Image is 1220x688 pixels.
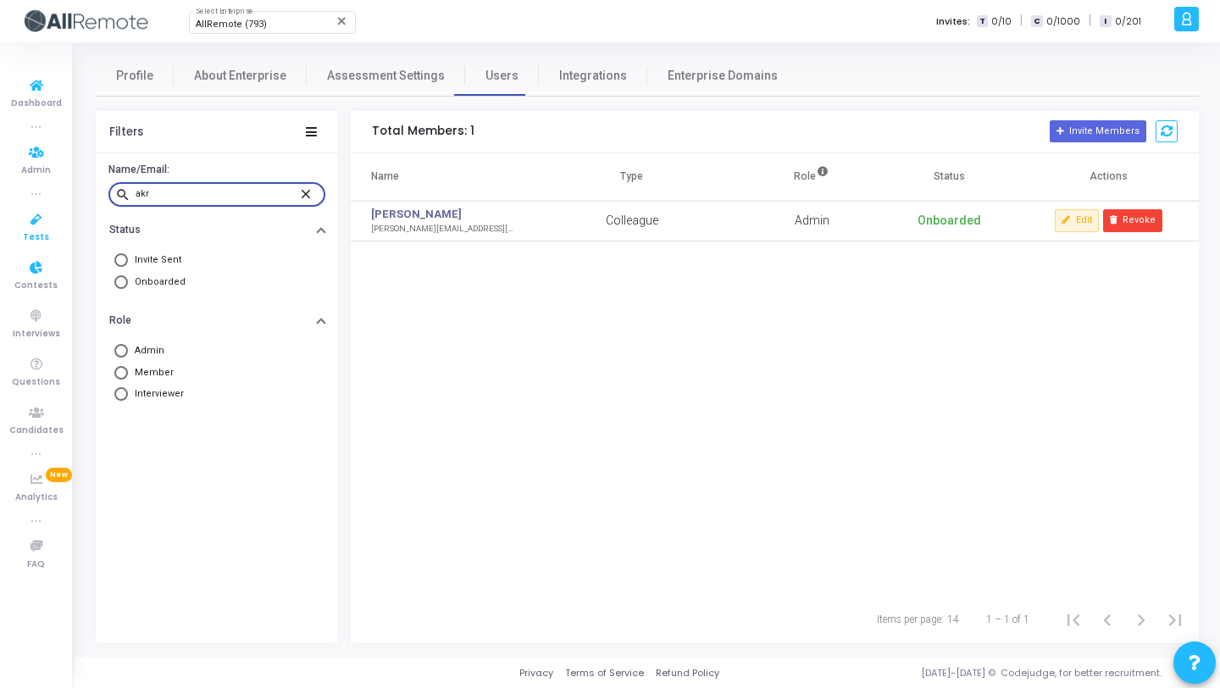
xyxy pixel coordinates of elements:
td: Colleague [520,201,743,241]
span: Dashboard [11,97,62,111]
mat-icon: close [298,186,319,201]
button: Next page [1124,602,1158,636]
a: Privacy [519,666,553,680]
th: Role [743,153,881,201]
span: 0/1000 [1046,14,1080,29]
span: Profile [116,67,153,85]
span: Analytics [15,491,58,505]
a: Refund Policy [656,666,719,680]
span: Admin [135,345,164,356]
span: Candidates [9,424,64,438]
span: New [46,468,72,482]
div: Items per page: [877,612,944,627]
span: Invite Sent [135,254,181,265]
span: Integrations [559,67,627,85]
button: Edit [1055,209,1099,231]
mat-icon: Clear [335,14,349,28]
button: First page [1056,602,1090,636]
span: Interviewer [135,388,184,399]
span: I [1100,15,1111,28]
span: T [977,15,988,28]
span: Interviews [13,327,60,341]
h6: Name/Email: [108,164,321,176]
span: Tests [23,230,49,245]
div: Name [371,167,399,186]
div: Filters [109,125,143,139]
span: Assessment Settings [327,67,445,85]
td: Onboarded [881,201,1019,241]
a: Terms of Service [565,666,644,680]
span: Enterprise Domains [668,67,778,85]
th: Type [520,153,743,201]
h6: Status [109,224,141,236]
button: Role [96,308,338,334]
div: [PERSON_NAME][EMAIL_ADDRESS][PERSON_NAME][DOMAIN_NAME] [371,223,513,236]
button: Last page [1158,602,1192,636]
span: AllRemote (793) [196,19,267,30]
span: Users [485,67,518,85]
span: C [1031,15,1042,28]
td: Admin [743,201,881,241]
span: 0/10 [991,14,1012,29]
div: [DATE]-[DATE] © Codejudge, for better recruitment. [719,666,1199,680]
div: 1 – 1 of 1 [986,612,1029,627]
img: logo [21,4,148,38]
span: | [1020,12,1023,30]
span: Member [135,367,174,378]
h6: Role [109,314,131,327]
div: 14 [947,612,959,627]
span: FAQ [27,558,45,572]
span: About Enterprise [194,67,286,85]
button: Previous page [1090,602,1124,636]
label: Invites: [936,14,970,29]
span: Onboarded [135,276,186,287]
span: | [1089,12,1091,30]
mat-icon: search [115,186,136,202]
span: Admin [21,164,51,178]
span: 0/201 [1115,14,1141,29]
button: Revoke [1103,209,1162,231]
button: Invite Members [1050,120,1146,142]
a: [PERSON_NAME] [371,206,462,223]
th: Status [881,153,1019,201]
input: Search... [136,189,298,199]
span: Questions [12,375,60,390]
h5: Total Members: 1 [372,125,474,139]
span: Contests [14,279,58,293]
button: Status [96,217,338,243]
th: Actions [1018,153,1199,201]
